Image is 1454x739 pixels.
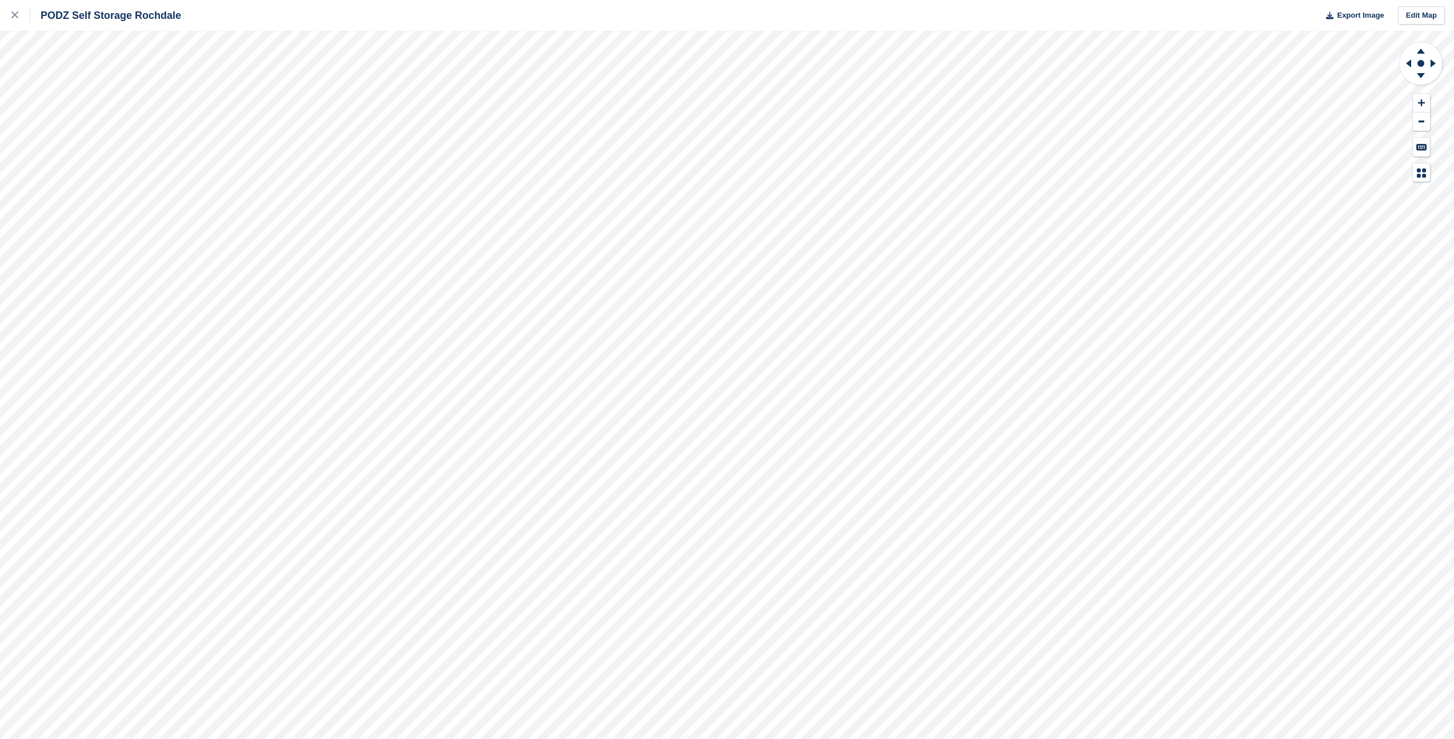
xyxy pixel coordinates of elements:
[1398,6,1445,25] a: Edit Map
[1413,113,1430,131] button: Zoom Out
[30,9,181,22] div: PODZ Self Storage Rochdale
[1413,94,1430,113] button: Zoom In
[1413,163,1430,182] button: Map Legend
[1337,10,1384,21] span: Export Image
[1413,138,1430,156] button: Keyboard Shortcuts
[1319,6,1384,25] button: Export Image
